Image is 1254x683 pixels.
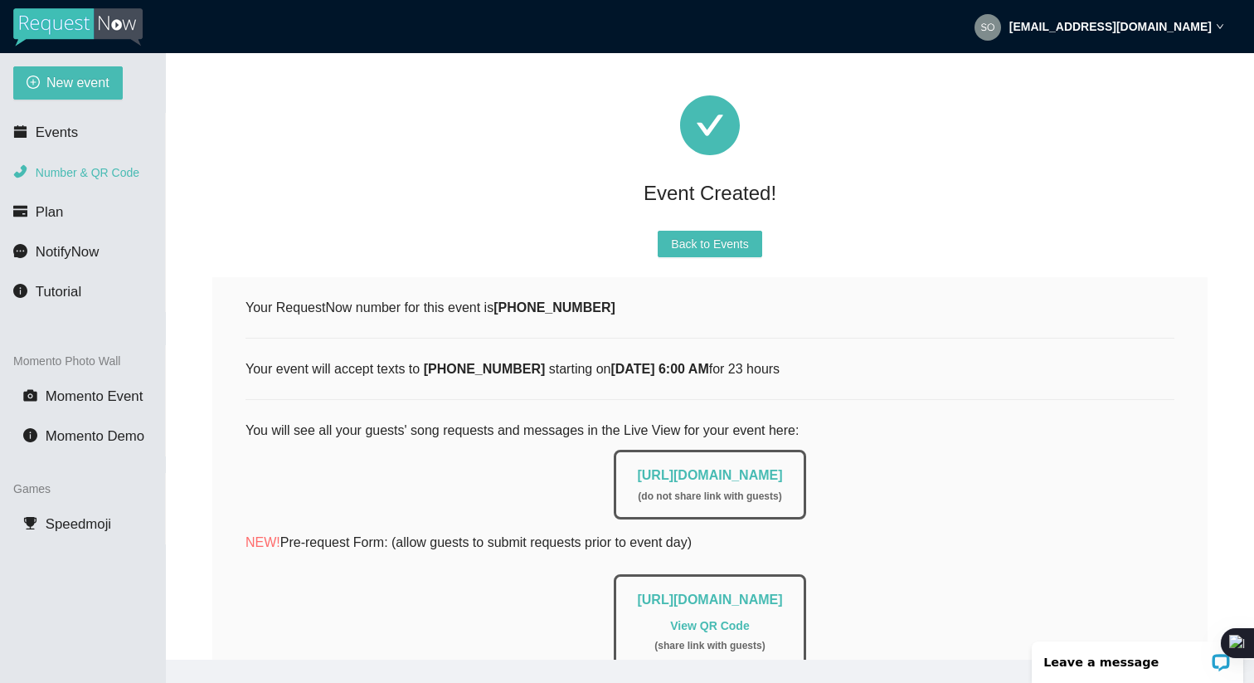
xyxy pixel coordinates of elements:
span: camera [23,388,37,402]
div: Your event will accept texts to starting on for 23 hours [245,359,1174,379]
span: trophy [23,516,37,530]
button: Back to Events [658,231,761,257]
span: Tutorial [36,284,81,300]
img: 842bdf7160a98de067f53531627cbf0a [975,14,1001,41]
span: Plan [36,204,64,220]
p: Pre-request Form: (allow guests to submit requests prior to event day) [245,532,1174,553]
button: plus-circleNew event [13,66,123,100]
b: [PHONE_NUMBER] [424,362,546,376]
span: NEW! [245,535,280,549]
span: plus-circle [27,76,40,91]
a: View QR Code [670,619,749,632]
span: NotifyNow [36,244,99,260]
span: check-circle [680,95,740,155]
span: info-circle [13,284,27,298]
a: [URL][DOMAIN_NAME] [637,468,782,482]
b: [DATE] 6:00 AM [610,362,708,376]
span: calendar [13,124,27,139]
span: credit-card [13,204,27,218]
span: phone [13,164,27,178]
span: info-circle [23,428,37,442]
b: [PHONE_NUMBER] [493,300,615,315]
span: Events [36,124,78,140]
span: Momento Event [46,388,143,404]
div: ( do not share link with guests ) [637,489,782,505]
div: Event Created! [212,175,1208,211]
span: Speedmoji [46,516,111,532]
strong: [EMAIL_ADDRESS][DOMAIN_NAME] [1009,20,1212,33]
span: Number & QR Code [36,166,139,179]
span: Back to Events [671,235,748,253]
span: Your RequestNow number for this event is [245,300,615,315]
span: down [1216,22,1224,31]
span: message [13,244,27,258]
img: RequestNow [13,8,143,46]
a: [URL][DOMAIN_NAME] [637,593,782,607]
iframe: LiveChat chat widget [1021,631,1254,683]
span: Momento Demo [46,428,144,444]
span: New event [46,72,109,93]
div: ( share link with guests ) [637,638,782,654]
